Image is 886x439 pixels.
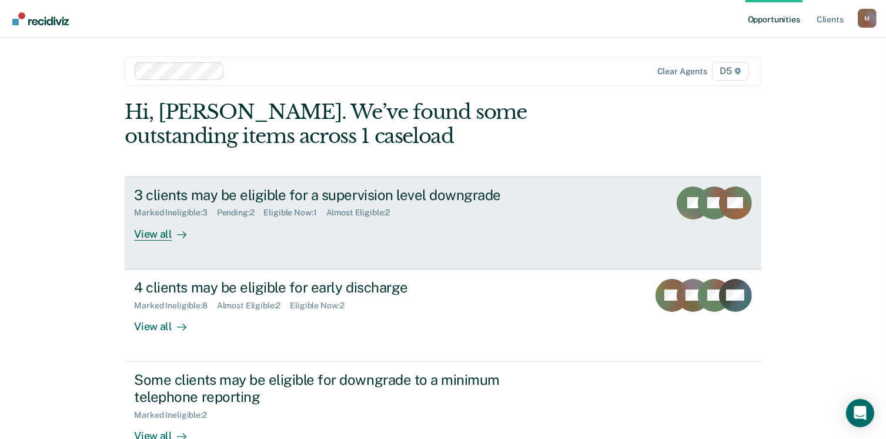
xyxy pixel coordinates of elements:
[125,270,761,362] a: 4 clients may be eligible for early dischargeMarked Ineligible:8Almost Eligible:2Eligible Now:2Vi...
[12,12,69,25] img: Recidiviz
[290,301,353,311] div: Eligible Now : 2
[125,177,761,270] a: 3 clients may be eligible for a supervision level downgradeMarked Ineligible:3Pending:2Eligible N...
[134,187,547,204] div: 3 clients may be eligible for a supervision level downgrade
[858,9,877,28] button: Profile dropdown button
[125,100,634,148] div: Hi, [PERSON_NAME]. We’ve found some outstanding items across 1 caseload
[712,62,749,81] span: D5
[134,279,547,296] div: 4 clients may be eligible for early discharge
[217,301,290,311] div: Almost Eligible : 2
[326,208,400,218] div: Almost Eligible : 2
[858,9,877,28] div: M
[134,218,200,241] div: View all
[134,410,216,420] div: Marked Ineligible : 2
[264,208,326,218] div: Eligible Now : 1
[134,208,216,218] div: Marked Ineligible : 3
[217,208,264,218] div: Pending : 2
[846,399,874,427] div: Open Intercom Messenger
[134,371,547,405] div: Some clients may be eligible for downgrade to a minimum telephone reporting
[657,66,707,77] div: Clear agents
[134,310,200,333] div: View all
[134,301,216,311] div: Marked Ineligible : 8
